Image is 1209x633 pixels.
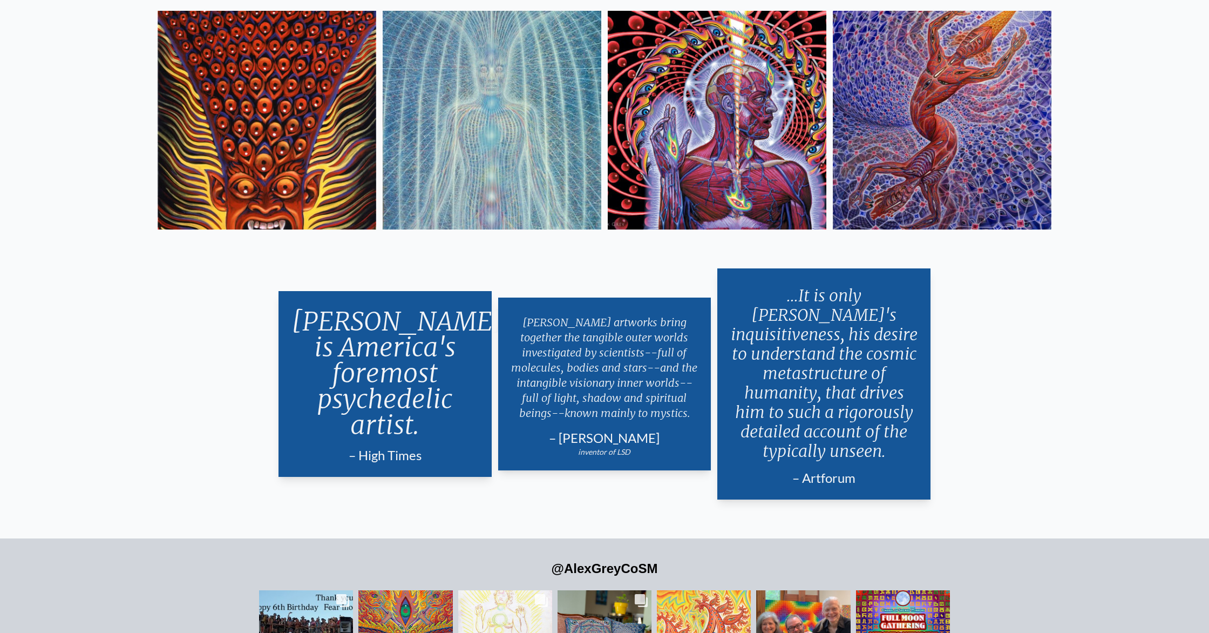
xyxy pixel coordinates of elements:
div: – [PERSON_NAME] [511,429,698,447]
p: ...It is only [PERSON_NAME]'s inquisitiveness, his desire to understand the cosmic metastructure ... [730,281,918,465]
div: – Artforum [730,469,918,487]
p: [PERSON_NAME] artworks bring together the tangible outer worlds investigated by scientists--full ... [511,311,698,425]
div: – High Times [291,447,479,464]
em: inventor of LSD [578,447,630,456]
a: @AlexGreyCoSM [552,561,658,576]
p: [PERSON_NAME] is America's foremost psychedelic artist. [291,304,479,442]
